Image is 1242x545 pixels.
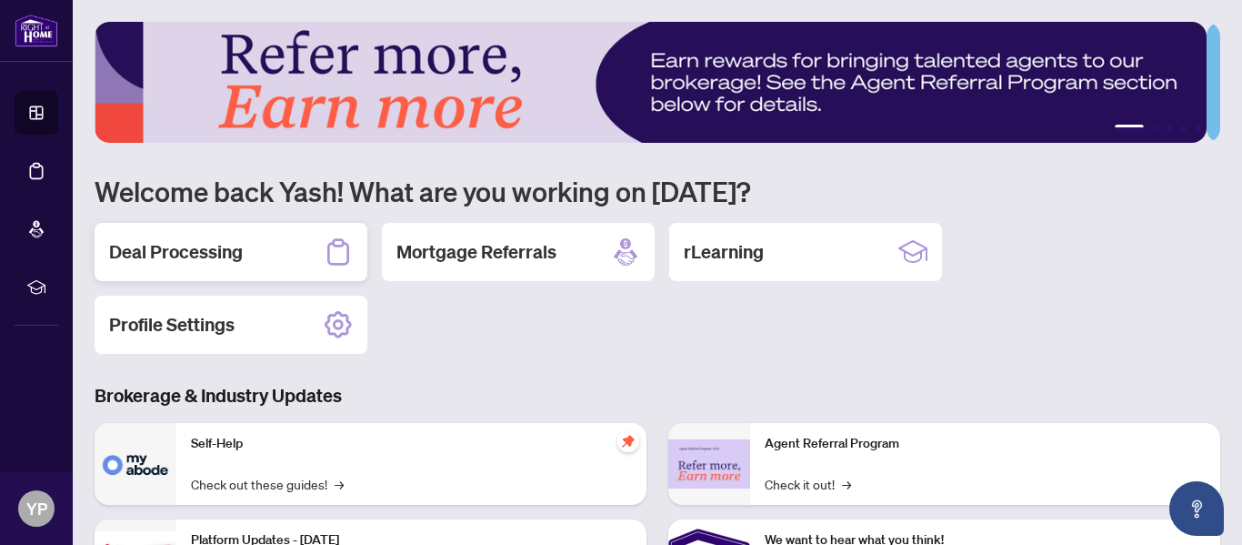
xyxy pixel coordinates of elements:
span: → [335,474,344,494]
h2: Mortgage Referrals [396,239,556,265]
h2: Deal Processing [109,239,243,265]
img: logo [15,14,58,47]
img: Slide 0 [95,22,1207,143]
h2: Profile Settings [109,312,235,338]
button: 3 [1166,125,1173,132]
button: Open asap [1169,481,1224,536]
h1: Welcome back Yash! What are you working on [DATE]? [95,174,1220,208]
a: Check it out!→ [765,474,851,494]
span: pushpin [617,430,639,452]
img: Self-Help [95,423,176,505]
span: YP [26,496,47,521]
button: 5 [1195,125,1202,132]
p: Agent Referral Program [765,434,1206,454]
h2: rLearning [684,239,764,265]
button: 4 [1180,125,1187,132]
h3: Brokerage & Industry Updates [95,383,1220,409]
button: 2 [1151,125,1158,132]
img: Agent Referral Program [668,439,750,489]
button: 1 [1115,125,1144,132]
span: → [842,474,851,494]
p: Self-Help [191,434,632,454]
a: Check out these guides!→ [191,474,344,494]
